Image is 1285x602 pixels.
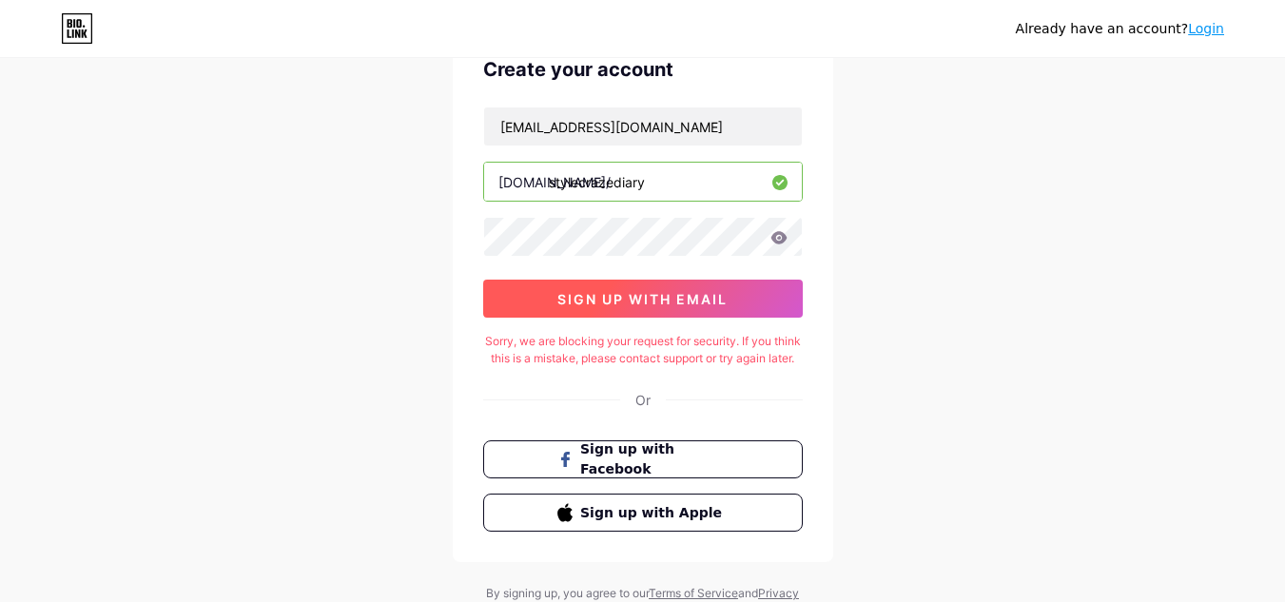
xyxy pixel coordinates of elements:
[649,586,738,600] a: Terms of Service
[483,55,803,84] div: Create your account
[580,503,728,523] span: Sign up with Apple
[483,280,803,318] button: sign up with email
[484,163,802,201] input: username
[498,172,611,192] div: [DOMAIN_NAME]/
[483,333,803,367] div: Sorry, we are blocking your request for security. If you think this is a mistake, please contact ...
[483,440,803,478] button: Sign up with Facebook
[635,390,651,410] div: Or
[483,494,803,532] button: Sign up with Apple
[1016,19,1224,39] div: Already have an account?
[580,439,728,479] span: Sign up with Facebook
[1188,21,1224,36] a: Login
[557,291,728,307] span: sign up with email
[484,107,802,146] input: Email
